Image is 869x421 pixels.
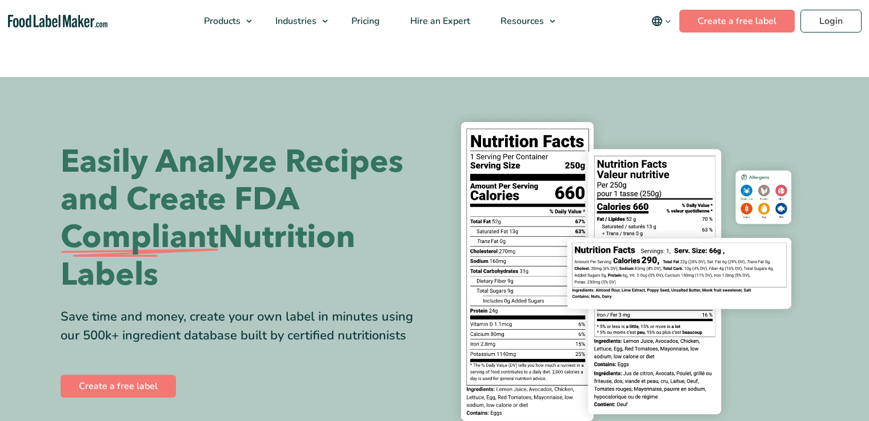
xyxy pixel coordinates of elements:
span: Industries [272,15,318,27]
span: Hire an Expert [407,15,471,27]
span: Products [201,15,242,27]
h1: Easily Analyze Recipes and Create FDA Nutrition Labels [61,143,426,294]
div: Save time and money, create your own label in minutes using our 500k+ ingredient database built b... [61,307,426,345]
a: Login [800,10,862,33]
a: Create a free label [61,375,176,398]
span: Compliant [61,218,218,256]
a: Create a free label [679,10,795,33]
span: Pricing [348,15,381,27]
span: Resources [497,15,545,27]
